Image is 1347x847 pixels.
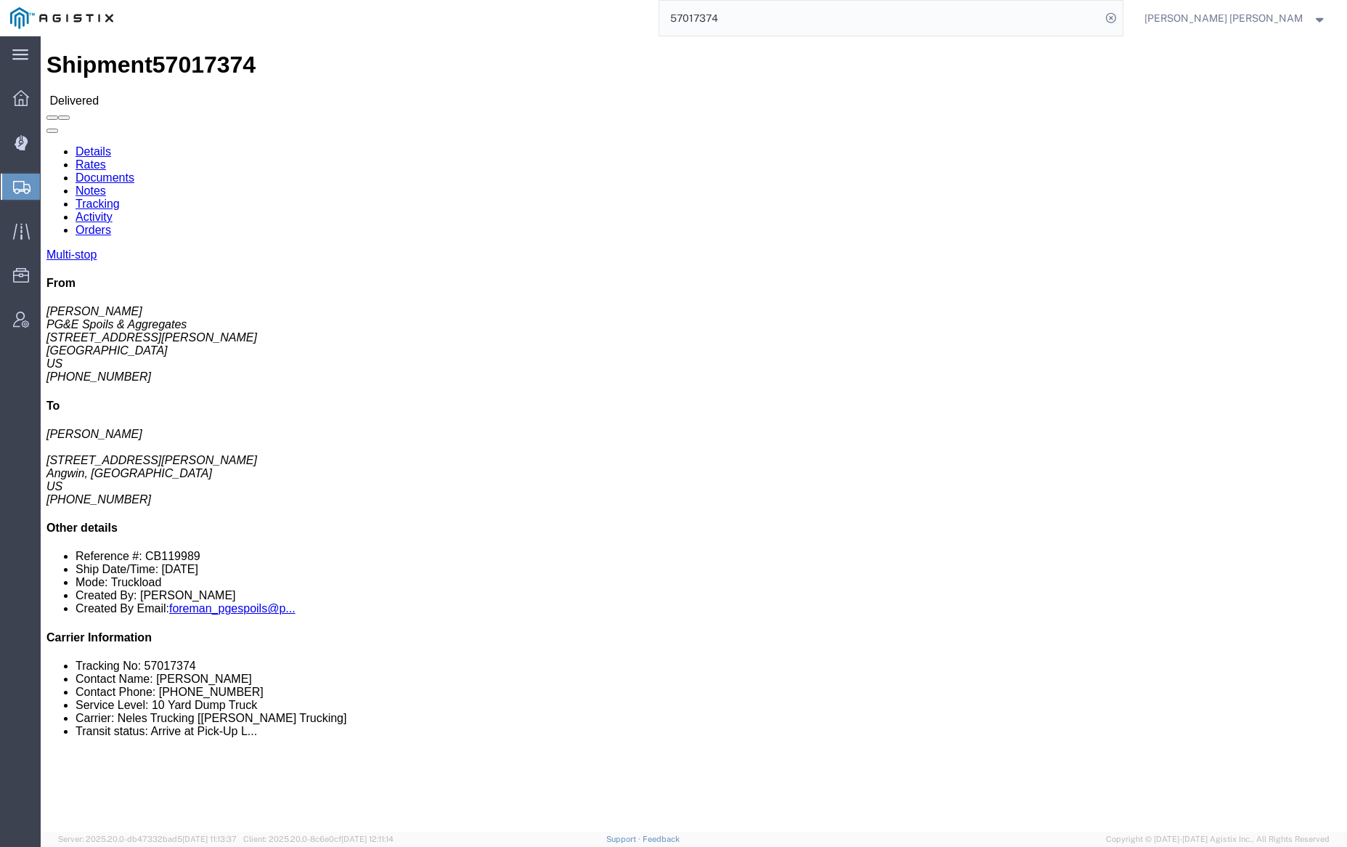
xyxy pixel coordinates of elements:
span: Copyright © [DATE]-[DATE] Agistix Inc., All Rights Reserved [1106,833,1330,846]
img: logo [10,7,113,29]
span: Kayte Bray Dogali [1144,10,1303,26]
input: Search for shipment number, reference number [659,1,1101,36]
span: Client: 2025.20.0-8c6e0cf [243,835,394,843]
span: Server: 2025.20.0-db47332bad5 [58,835,237,843]
a: Support [606,835,643,843]
span: [DATE] 11:13:37 [182,835,237,843]
a: Feedback [643,835,680,843]
button: [PERSON_NAME] [PERSON_NAME] [1144,9,1327,27]
span: [DATE] 12:11:14 [341,835,394,843]
iframe: FS Legacy Container [41,36,1347,832]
